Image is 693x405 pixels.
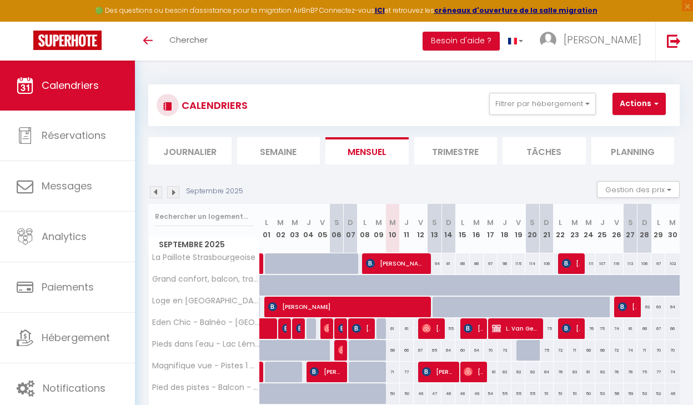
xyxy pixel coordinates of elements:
th: 22 [554,204,568,253]
div: 106 [637,253,651,274]
div: 66 [385,340,399,361]
li: Tâches [503,137,586,164]
abbr: M [571,217,578,228]
span: [PERSON_NAME] [422,361,454,382]
abbr: M [669,217,676,228]
abbr: V [418,217,423,228]
input: Rechercher un logement... [155,207,253,227]
abbr: L [657,217,660,228]
div: 50 [581,383,595,404]
span: [PERSON_NAME] [268,296,425,317]
th: 07 [344,204,358,253]
span: Loge en [GEOGRAPHIC_DATA] - Proche centre et autoroute [150,297,262,305]
div: 70 [484,340,498,361]
abbr: D [446,217,451,228]
div: 81 [624,318,637,339]
span: Paiements [42,280,94,294]
div: 51 [554,383,568,404]
div: 63 [651,297,665,317]
div: 78 [610,362,624,382]
span: Notifications [43,381,106,395]
div: 55 [441,318,455,339]
div: 50 [385,383,399,404]
span: Chercher [169,34,208,46]
span: [PERSON_NAME] [618,296,636,317]
span: Pied des pistes - Balcon - Chiens bienvenus [150,383,262,392]
div: 64 [470,340,484,361]
th: 09 [371,204,385,253]
div: 70 [665,340,680,361]
div: 64 [665,297,680,317]
abbr: S [432,217,437,228]
div: 68 [581,340,595,361]
th: 28 [637,204,651,253]
abbr: M [292,217,298,228]
div: 68 [595,340,609,361]
div: 108 [540,253,554,274]
th: 01 [260,204,274,253]
div: 55 [525,383,539,404]
div: 55 [498,383,511,404]
div: 52 [651,383,665,404]
span: Eden Chic - Balnéo - [GEOGRAPHIC_DATA] gratuit [150,318,262,327]
span: [PERSON_NAME] [352,318,370,339]
div: 102 [665,253,680,274]
div: 59 [624,383,637,404]
div: 53 [637,383,651,404]
th: 19 [511,204,525,253]
div: 98 [498,253,511,274]
th: 12 [414,204,428,253]
li: Planning [591,137,675,164]
div: 78 [624,362,637,382]
div: 81 [441,253,455,274]
span: La Paillote Strasbourgeoise [150,253,255,262]
span: Hébergement [42,331,110,344]
div: 51 [568,383,581,404]
abbr: J [307,217,311,228]
button: Besoin d'aide ? [423,32,500,51]
abbr: J [404,217,409,228]
div: 73 [498,340,511,361]
th: 13 [428,204,441,253]
div: 82 [525,362,539,382]
div: 114 [525,253,539,274]
th: 08 [358,204,371,253]
strong: créneaux d'ouverture de la salle migration [434,6,597,15]
div: 74 [610,318,624,339]
abbr: M [375,217,382,228]
th: 20 [525,204,539,253]
h3: CALENDRIERS [179,93,248,118]
div: 88 [470,253,484,274]
div: 75 [595,318,609,339]
abbr: M [585,217,592,228]
span: Réservations [42,128,106,142]
abbr: D [348,217,353,228]
div: 46 [665,383,680,404]
div: 49 [414,383,428,404]
div: 65 [428,340,441,361]
div: 50 [400,383,414,404]
abbr: S [334,217,339,228]
strong: ICI [375,6,385,15]
th: 18 [498,204,511,253]
th: 26 [610,204,624,253]
div: 67 [651,318,665,339]
div: 72 [554,340,568,361]
div: 61 [400,318,414,339]
div: 47 [428,383,441,404]
a: Chercher [161,22,216,61]
abbr: D [642,217,647,228]
th: 21 [540,204,554,253]
abbr: S [628,217,633,228]
div: 81 [581,362,595,382]
th: 27 [624,204,637,253]
div: 54 [484,383,498,404]
span: Pieds dans l'eau - Lac Léman - 2 min Evian - Spacieux [150,340,262,348]
div: 71 [385,362,399,382]
th: 24 [581,204,595,253]
div: 70 [651,340,665,361]
span: [PERSON_NAME] [338,339,343,361]
span: [PERSON_NAME] [562,318,580,339]
span: Messages [42,179,92,193]
th: 02 [274,204,288,253]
